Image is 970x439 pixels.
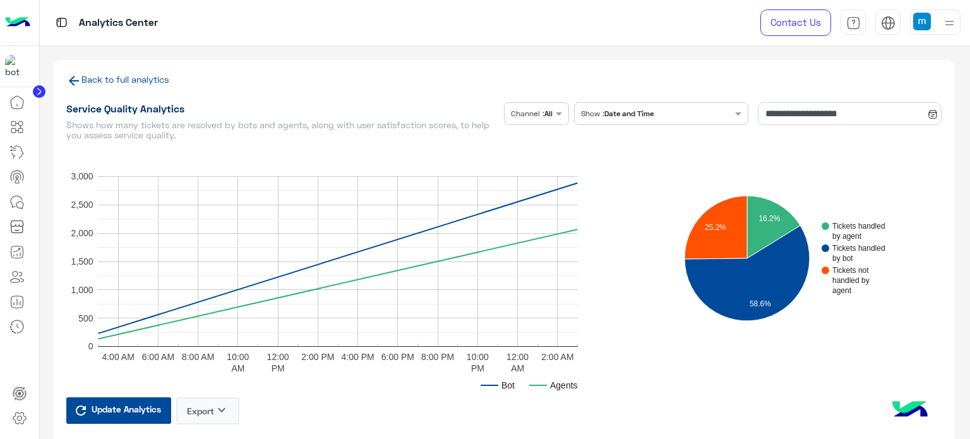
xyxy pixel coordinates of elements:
img: tab [881,16,895,30]
text: by agent [832,232,862,241]
text: 16.2% [758,214,780,223]
text: PM [471,363,484,373]
img: profile [942,15,957,31]
i: keyboard_arrow_down [214,402,229,418]
svg: A chart. [66,145,660,397]
p: Analytics Center [79,15,158,32]
text: 500 [78,313,93,323]
text: 4:00 AM [102,352,134,362]
h5: Shows how many tickets are resolved by bots and agents, along with user satisfaction scores, to h... [66,120,500,140]
button: Update Analytics [66,397,171,424]
button: Exportkeyboard_arrow_down [176,397,239,424]
text: PM [272,363,285,373]
text: Tickets handled [832,244,885,253]
text: 2,500 [71,200,93,210]
text: 12:00 [506,352,529,362]
text: Agents [550,380,578,390]
text: 2:00 AM [541,352,573,362]
text: 1,500 [71,256,93,267]
text: 4:00 PM [342,352,374,362]
text: 10:00 [227,352,249,362]
text: AM [231,363,244,373]
img: hulul-logo.png [888,388,932,433]
text: 8:00 PM [421,352,454,362]
img: tab [846,16,861,30]
a: Contact Us [760,9,831,36]
span: Update Analytics [88,400,164,418]
text: Tickets handled [832,222,885,231]
text: 10:00 [467,352,489,362]
text: agent [832,286,852,295]
img: 1403182699927242 [5,55,28,78]
text: AM [511,363,524,373]
text: 8:00 AM [182,352,214,362]
text: Tickets not [832,266,869,275]
text: Bot [501,380,515,390]
a: Back to full analytics [81,74,169,85]
h1: Service Quality Analytics [66,102,500,115]
text: 6:00 PM [381,352,414,362]
text: 3,000 [71,171,93,181]
img: tab [54,15,69,30]
a: tab [841,9,866,36]
text: 12:00 [267,352,289,362]
svg: A chart. [653,145,918,372]
text: 2:00 PM [301,352,334,362]
text: 0 [88,341,93,351]
text: handled by [832,276,870,285]
img: userImage [913,13,931,30]
text: 25.2% [705,223,726,232]
text: 2,000 [71,228,93,238]
text: 6:00 AM [142,352,174,362]
text: 58.6% [750,300,771,309]
text: 1,000 [71,285,93,295]
text: by bot [832,254,853,263]
img: Logo [5,9,30,36]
